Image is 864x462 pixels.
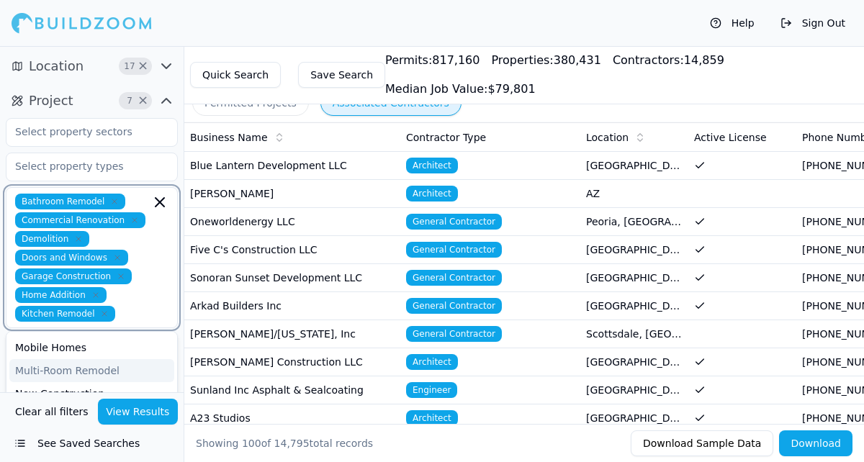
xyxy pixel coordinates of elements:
[190,130,268,145] span: Business Name
[406,270,502,286] span: General Contractor
[15,212,145,228] span: Commercial Renovation
[586,130,629,145] span: Location
[406,214,502,230] span: General Contractor
[15,231,89,247] span: Demolition
[580,152,688,180] td: [GEOGRAPHIC_DATA], [GEOGRAPHIC_DATA]
[773,12,852,35] button: Sign Out
[580,208,688,236] td: Peoria, [GEOGRAPHIC_DATA]
[406,354,458,370] span: Architect
[138,63,148,70] span: Clear Location filters
[6,153,159,179] input: Select property types
[6,430,178,456] button: See Saved Searches
[385,81,536,98] div: $ 79,801
[613,53,684,67] span: Contractors:
[184,376,400,404] td: Sunland Inc Asphalt & Sealcoating
[184,264,400,292] td: Sonoran Sunset Development LLC
[406,158,458,173] span: Architect
[15,287,107,303] span: Home Addition
[184,208,400,236] td: Oneworldenergy LLC
[580,404,688,432] td: [GEOGRAPHIC_DATA], [GEOGRAPHIC_DATA]
[298,62,385,88] button: Save Search
[15,306,115,322] span: Kitchen Remodel
[694,130,767,145] span: Active License
[779,430,852,456] button: Download
[184,292,400,320] td: Arkad Builders Inc
[184,180,400,208] td: [PERSON_NAME]
[184,236,400,264] td: Five C's Construction LLC
[9,359,174,382] div: Multi-Room Remodel
[580,236,688,264] td: [GEOGRAPHIC_DATA], [GEOGRAPHIC_DATA]
[631,430,773,456] button: Download Sample Data
[385,82,487,96] span: Median Job Value:
[580,292,688,320] td: [GEOGRAPHIC_DATA], [GEOGRAPHIC_DATA]
[406,186,458,201] span: Architect
[406,410,458,426] span: Architect
[184,404,400,432] td: A23 Studios
[406,130,486,145] span: Contractor Type
[242,438,261,449] span: 100
[15,268,132,284] span: Garage Construction
[184,152,400,180] td: Blue Lantern Development LLC
[15,194,125,209] span: Bathroom Remodel
[580,264,688,292] td: [GEOGRAPHIC_DATA], [GEOGRAPHIC_DATA]
[491,53,553,67] span: Properties:
[9,336,174,359] div: Mobile Homes
[190,62,281,88] button: Quick Search
[406,242,502,258] span: General Contractor
[184,348,400,376] td: [PERSON_NAME] Construction LLC
[406,298,502,314] span: General Contractor
[406,382,457,398] span: Engineer
[6,55,178,78] button: Location17Clear Location filters
[491,52,600,69] div: 380,431
[122,94,137,108] span: 7
[138,97,148,104] span: Clear Project filters
[15,250,128,266] span: Doors and Windows
[613,52,724,69] div: 14,859
[580,320,688,348] td: Scottsdale, [GEOGRAPHIC_DATA]
[9,382,174,405] div: New Construction
[122,59,137,73] span: 17
[184,320,400,348] td: [PERSON_NAME]/[US_STATE], Inc
[703,12,762,35] button: Help
[580,348,688,376] td: [GEOGRAPHIC_DATA], [GEOGRAPHIC_DATA]
[29,91,73,111] span: Project
[406,326,502,342] span: General Contractor
[12,399,92,425] button: Clear all filters
[580,376,688,404] td: [GEOGRAPHIC_DATA], [GEOGRAPHIC_DATA]
[580,180,688,208] td: AZ
[196,436,373,450] div: Showing of total records
[29,56,84,76] span: Location
[98,399,179,425] button: View Results
[385,53,432,67] span: Permits:
[6,119,159,145] input: Select property sectors
[385,52,480,69] div: 817,160
[6,89,178,112] button: Project7Clear Project filters
[274,438,310,449] span: 14,795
